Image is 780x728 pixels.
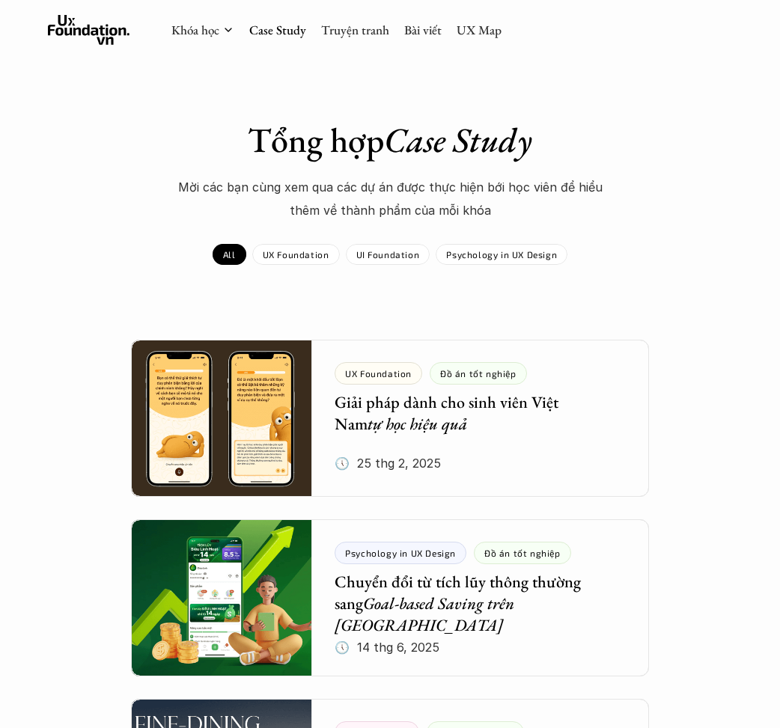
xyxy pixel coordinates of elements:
p: UI Foundation [356,249,420,260]
p: UX Foundation [263,249,329,260]
p: Mời các bạn cùng xem qua các dự án được thực hiện bới học viên để hiểu thêm về thành phẩm của mỗi... [165,176,615,221]
a: Bài viết [404,22,442,38]
h1: Tổng hợp [128,120,652,161]
em: Case Study [384,117,532,162]
a: Khóa học [171,22,219,38]
p: Psychology in UX Design [446,249,557,260]
a: Case Study [249,22,306,38]
a: UX Map [457,22,502,38]
a: Chuyển đổi từ tích lũy thông thường sangGoal-based Saving trên [GEOGRAPHIC_DATA]🕔 14 thg 6, 2025 [131,519,648,676]
p: All [223,249,236,260]
a: Truyện tranh [321,22,389,38]
a: Giải pháp dành cho sinh viên Việt Namtự học hiệu quả🕔 25 thg 2, 2025 [131,340,648,497]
